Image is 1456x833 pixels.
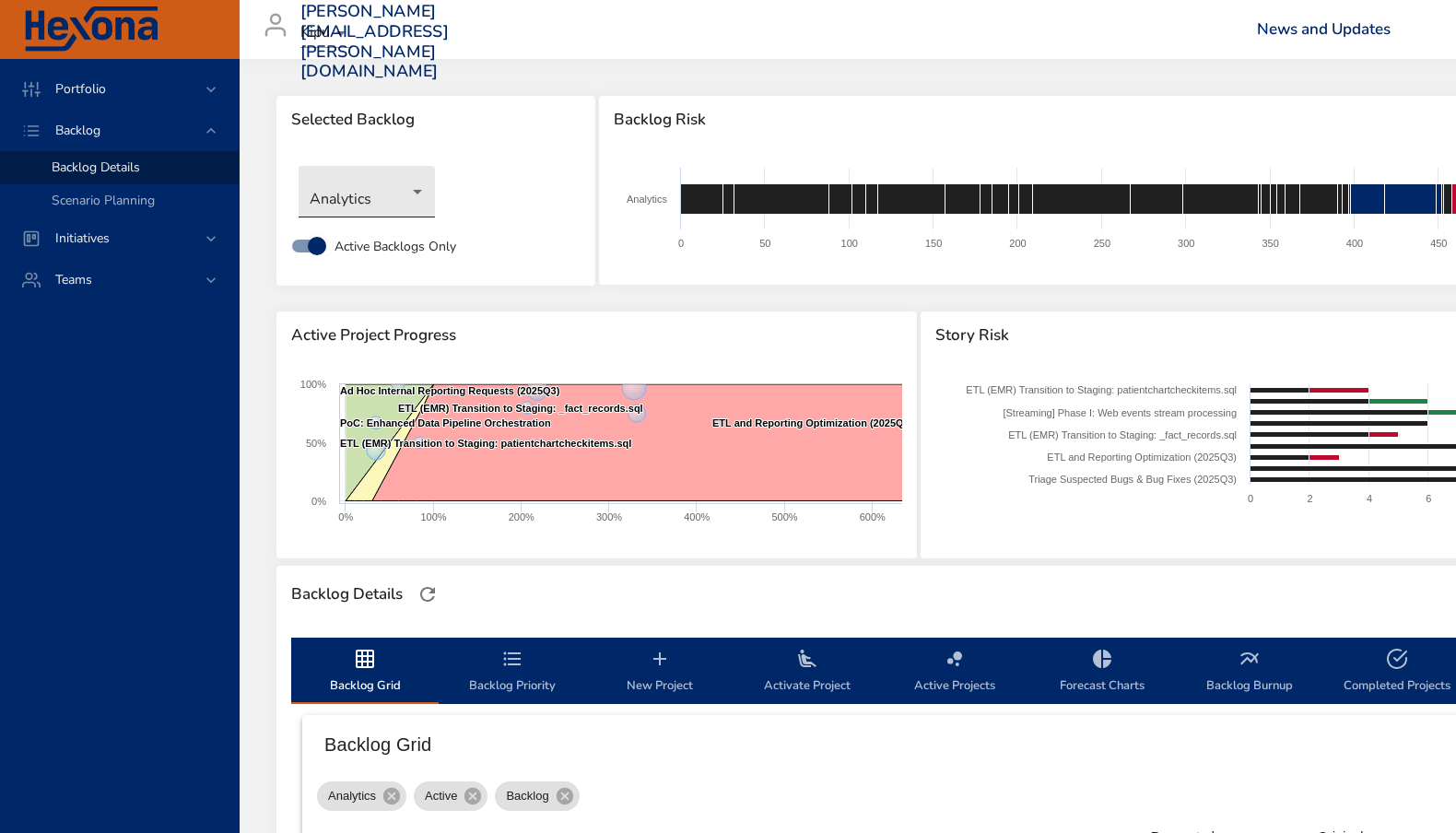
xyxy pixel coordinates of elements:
text: ETL and Reporting Optimization (2025Q3) [712,417,913,428]
div: Analytics [317,781,406,811]
text: ETL (EMR) Transition to Staging: _fact_records.sql [1009,429,1238,440]
span: Teams [41,271,107,288]
text: ETL (EMR) Transition to Staging: _fact_records.sql [398,403,643,414]
span: Selected Backlog [291,111,581,129]
text: 250 [1093,238,1110,249]
span: Portfolio [41,80,121,98]
text: ETL (EMR) Transition to Staging: patientchartcheckitems.sql [340,438,631,449]
div: Kipu [300,18,352,48]
text: [Streaming] Phase I: Web events stream processing [1004,407,1238,418]
span: Initiatives [41,229,124,247]
text: ETL and Reporting Optimization (2025Q3) [1048,452,1238,463]
a: News and Updates [1257,18,1391,40]
text: 200 [1009,238,1026,249]
text: 300% [596,511,622,522]
span: Active [414,787,468,805]
text: 300 [1178,238,1194,249]
span: Scenario Planning [52,192,155,209]
text: 50% [306,438,326,449]
span: Backlog [41,122,115,139]
span: Analytics [317,787,387,805]
text: 350 [1262,238,1278,249]
text: 0 [678,238,684,249]
text: ETL (EMR) Transition to Staging: patientchartcheckitems.sql [967,384,1238,395]
text: 400 [1345,238,1362,249]
text: 600% [860,511,886,522]
span: Forecast Charts [1039,648,1165,697]
text: 50 [759,238,770,249]
div: Analytics [299,166,435,217]
span: Backlog Details [52,158,140,176]
text: 100% [420,511,446,522]
div: Backlog Details [286,580,408,609]
text: 2 [1308,493,1313,504]
div: Active [414,781,487,811]
text: 6 [1427,493,1432,504]
text: 0 [1248,493,1253,504]
text: PoC: Enhanced Data Pipeline Orchestration [340,417,551,428]
text: Analytics [627,194,668,205]
span: Backlog Priority [450,648,575,697]
text: 400% [684,511,710,522]
text: 0% [311,496,326,507]
text: 150 [925,238,942,249]
text: 100% [300,379,326,390]
text: Ad Hoc Internal Reporting Requests (2025Q3) [340,385,560,396]
text: Triage Suspected Bugs & Bug Fixes (2025Q3) [1029,474,1238,485]
div: Backlog [495,781,579,811]
button: Refresh Page [414,581,441,608]
span: Activate Project [745,648,870,697]
text: 4 [1367,493,1372,504]
span: Backlog [495,787,559,805]
span: Backlog Burnup [1187,648,1312,697]
text: 0% [338,511,353,522]
img: Hexona [22,6,160,53]
span: Active Projects [892,648,1017,697]
span: Active Backlogs Only [335,237,456,256]
span: Backlog Grid [302,648,428,697]
text: 450 [1430,238,1447,249]
text: 200% [509,511,534,522]
h3: [PERSON_NAME][EMAIL_ADDRESS][PERSON_NAME][DOMAIN_NAME] [300,2,449,81]
span: Active Project Progress [291,326,902,345]
span: New Project [597,648,722,697]
text: 100 [840,238,857,249]
text: 500% [771,511,797,522]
